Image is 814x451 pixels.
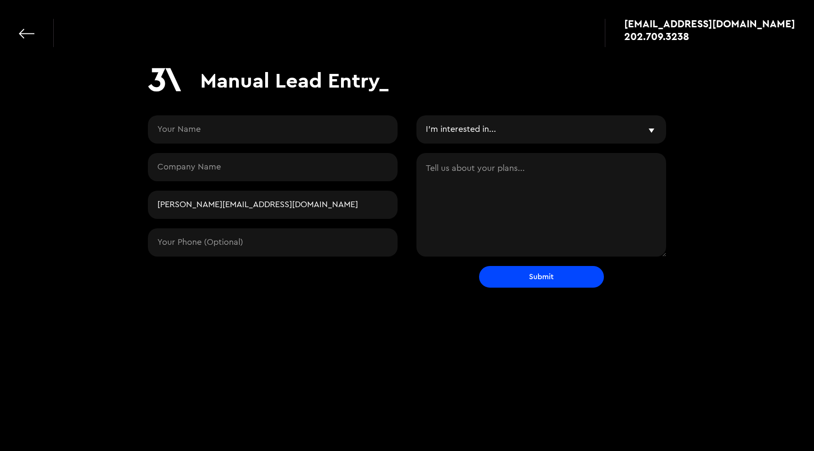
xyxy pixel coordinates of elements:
[148,228,398,257] input: Your Phone (Optional)
[148,115,398,144] input: Your Name
[624,32,795,41] a: 202.709.3238
[148,153,398,181] input: Company Name
[479,266,604,288] input: Submit
[148,115,666,288] form: Contact Request
[200,68,389,93] h1: Manual Lead Entry_
[148,191,398,219] input: Your Email
[624,32,689,41] div: 202.709.3238
[624,19,795,28] a: [EMAIL_ADDRESS][DOMAIN_NAME]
